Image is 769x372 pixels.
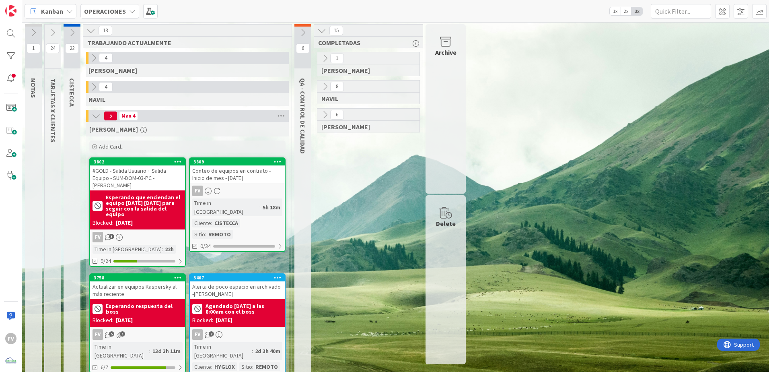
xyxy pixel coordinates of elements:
[330,54,344,63] span: 1
[259,203,261,212] span: :
[253,347,282,355] div: 2d 3h 40m
[68,78,76,107] span: CISTECCA
[90,274,185,299] div: 3758Actualizar en equipos Kaspersky al más reciente
[330,82,344,91] span: 8
[99,82,113,92] span: 4
[90,281,185,299] div: Actualizar en equipos Kaspersky al más reciente
[435,48,456,57] div: Archive
[190,329,285,340] div: FV
[211,362,212,371] span: :
[190,165,285,183] div: Conteo de equipos en contrato - Inicio de mes - [DATE]
[99,143,125,150] span: Add Card...
[99,26,112,35] span: 13
[190,158,285,165] div: 3809
[296,43,310,53] span: 6
[261,203,282,212] div: 5h 18m
[212,362,237,371] div: HYGLOX
[192,219,211,227] div: Cliente
[192,342,252,360] div: Time in [GEOGRAPHIC_DATA]
[299,78,307,154] span: QA - CONTROL DE CALIDAD
[27,43,40,53] span: 1
[94,159,185,165] div: 3802
[192,198,259,216] div: Time in [GEOGRAPHIC_DATA]
[192,230,205,239] div: Sitio
[190,186,285,196] div: FV
[90,329,185,340] div: FV
[90,274,185,281] div: 3758
[90,165,185,190] div: #GOLD - Salida Usuario + Salida Equipo - SUM-DOM-03-PC - [PERSON_NAME]
[190,274,285,299] div: 3407Alerta de poco espacio en archivado -[PERSON_NAME]
[90,232,185,242] div: FV
[318,39,413,47] span: COMPLETADAS
[330,110,344,120] span: 6
[88,95,105,103] span: NAVIL
[163,245,176,254] div: 22h
[49,79,57,143] span: TARJETAS X CLIENTES
[106,303,183,314] b: Esperando respuesta del boss
[5,333,16,344] div: FV
[252,362,253,371] span: :
[150,347,183,355] div: 13d 3h 11m
[65,43,79,53] span: 22
[46,43,60,53] span: 24
[192,362,211,371] div: Cliente
[90,158,185,190] div: 3802#GOLD - Salida Usuario + Salida Equipo - SUM-DOM-03-PC - [PERSON_NAME]
[94,275,185,281] div: 3758
[162,245,163,254] span: :
[17,1,37,11] span: Support
[5,5,16,17] img: Visit kanbanzone.com
[109,331,114,337] span: 5
[109,234,114,239] span: 3
[93,329,103,340] div: FV
[116,219,133,227] div: [DATE]
[192,329,203,340] div: FV
[329,26,343,35] span: 15
[116,316,133,324] div: [DATE]
[88,66,137,74] span: GABRIEL
[205,230,206,239] span: :
[190,281,285,299] div: Alerta de poco espacio en archivado -[PERSON_NAME]
[41,6,63,16] span: Kanban
[93,219,113,227] div: Blocked:
[621,7,631,15] span: 2x
[87,39,282,47] span: TRABAJANDO ACTUALMENTE
[120,331,125,337] span: 1
[93,232,103,242] div: FV
[190,158,285,183] div: 3809Conteo de equipos en contrato - Inicio de mes - [DATE]
[193,159,285,165] div: 3809
[211,219,212,227] span: :
[216,316,232,324] div: [DATE]
[192,316,213,324] div: Blocked:
[321,95,409,103] span: NAVIL
[101,363,108,372] span: 6/7
[631,7,642,15] span: 3x
[93,245,162,254] div: Time in [GEOGRAPHIC_DATA]
[190,274,285,281] div: 3407
[93,342,149,360] div: Time in [GEOGRAPHIC_DATA]
[149,347,150,355] span: :
[99,53,113,63] span: 4
[321,123,409,131] span: FERNANDO
[104,111,117,121] span: 5
[29,78,37,98] span: NOTAS
[209,331,214,337] span: 2
[106,194,183,217] b: Esperando que enciendan el equipo [DATE] [DATE] para seguir con la salida del equipo
[206,303,282,314] b: Agendado [DATE] a las 8:00am con el boss
[192,186,203,196] div: FV
[212,219,240,227] div: CISTECCA
[253,362,280,371] div: REMOTO
[93,316,113,324] div: Blocked:
[610,7,621,15] span: 1x
[436,219,456,228] div: Delete
[193,275,285,281] div: 3407
[89,125,138,133] span: FERNANDO
[101,257,111,265] span: 9/24
[121,114,136,118] div: Max 4
[90,158,185,165] div: 3802
[206,230,233,239] div: REMOTO
[651,4,711,19] input: Quick Filter...
[84,7,126,15] b: OPERACIONES
[239,362,252,371] div: Sitio
[252,347,253,355] span: :
[321,66,409,74] span: GABRIEL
